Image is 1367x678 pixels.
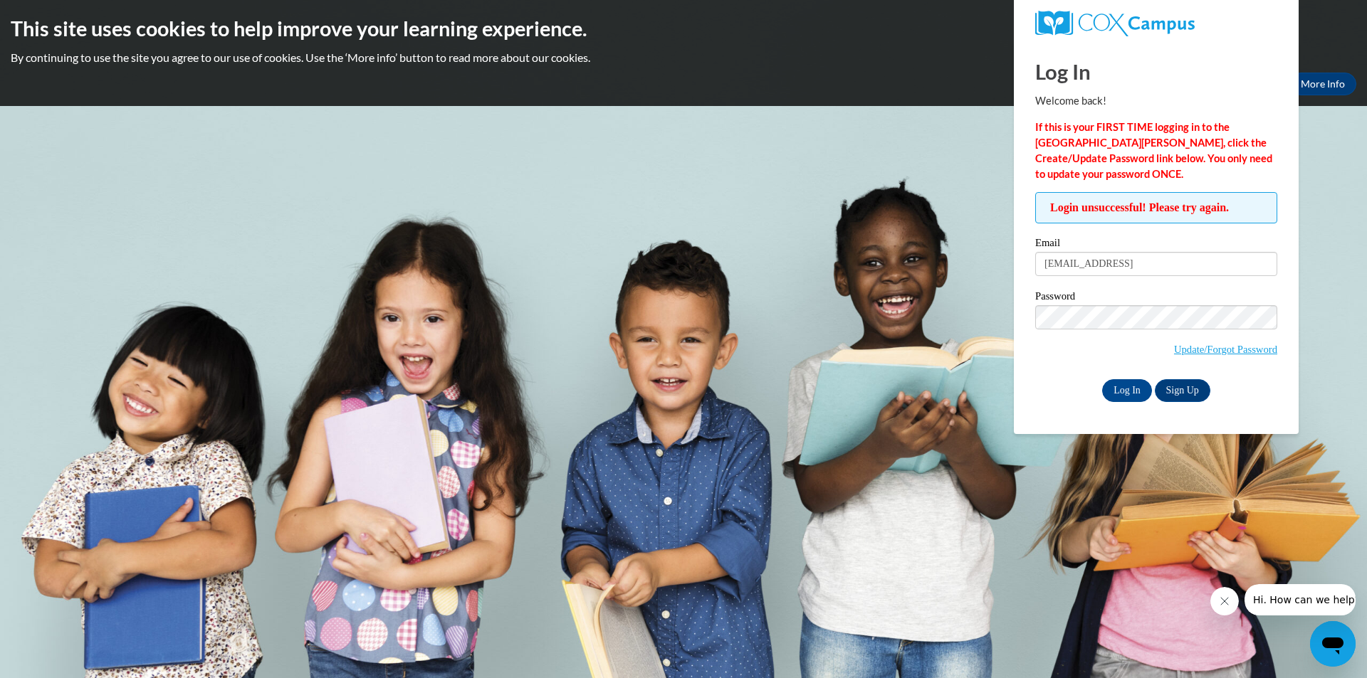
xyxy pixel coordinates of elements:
[1174,344,1277,355] a: Update/Forgot Password
[1210,587,1239,615] iframe: Close message
[1035,192,1277,223] span: Login unsuccessful! Please try again.
[1102,379,1152,402] input: Log In
[1155,379,1210,402] a: Sign Up
[1035,238,1277,252] label: Email
[1035,93,1277,109] p: Welcome back!
[1289,73,1356,95] a: More Info
[1245,584,1356,615] iframe: Message from company
[1035,57,1277,86] h1: Log In
[1310,621,1356,667] iframe: Button to launch messaging window
[9,10,115,21] span: Hi. How can we help?
[11,50,1356,65] p: By continuing to use the site you agree to our use of cookies. Use the ‘More info’ button to read...
[11,14,1356,43] h2: This site uses cookies to help improve your learning experience.
[1035,121,1272,180] strong: If this is your FIRST TIME logging in to the [GEOGRAPHIC_DATA][PERSON_NAME], click the Create/Upd...
[1035,11,1195,36] img: COX Campus
[1035,291,1277,305] label: Password
[1035,11,1277,36] a: COX Campus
